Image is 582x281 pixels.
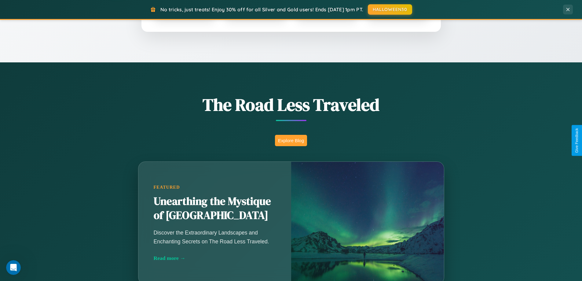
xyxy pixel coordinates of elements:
h1: The Road Less Traveled [108,93,474,116]
div: Read more → [154,255,276,261]
div: Give Feedback [575,128,579,153]
span: No tricks, just treats! Enjoy 30% off for all Silver and Gold users! Ends [DATE] 1pm PT. [160,6,363,13]
button: Explore Blog [275,135,307,146]
div: Featured [154,185,276,190]
h2: Unearthing the Mystique of [GEOGRAPHIC_DATA] [154,194,276,223]
button: HALLOWEEN30 [368,4,412,15]
p: Discover the Extraordinary Landscapes and Enchanting Secrets on The Road Less Traveled. [154,228,276,246]
iframe: Intercom live chat [6,260,21,275]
